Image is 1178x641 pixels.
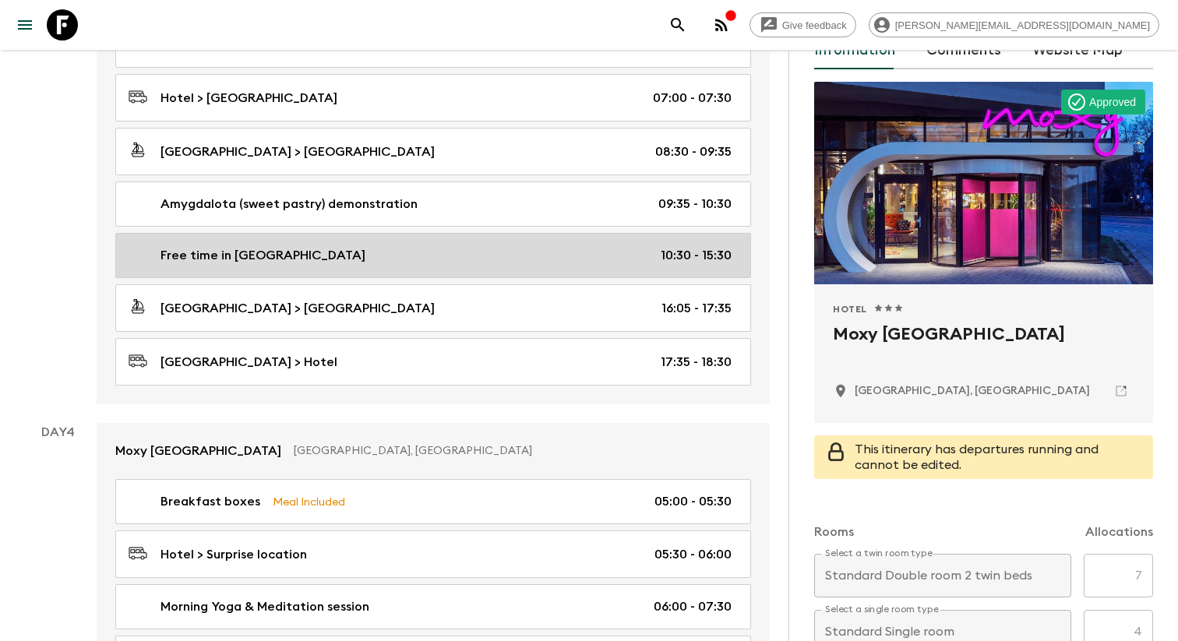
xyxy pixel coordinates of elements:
[855,383,1090,399] p: Athens, Greece
[19,423,97,442] p: Day 4
[115,181,751,227] a: Amygdalota (sweet pastry) demonstration09:35 - 10:30
[1032,32,1123,69] button: Website Map
[833,303,867,315] span: Hotel
[160,545,307,564] p: Hotel > Surprise location
[661,246,732,265] p: 10:30 - 15:30
[160,353,337,372] p: [GEOGRAPHIC_DATA] > Hotel
[774,19,855,31] span: Give feedback
[115,338,751,386] a: [GEOGRAPHIC_DATA] > Hotel17:35 - 18:30
[814,523,854,541] p: Rooms
[1085,523,1153,541] p: Allocations
[661,353,732,372] p: 17:35 - 18:30
[749,12,856,37] a: Give feedback
[294,443,739,459] p: [GEOGRAPHIC_DATA], [GEOGRAPHIC_DATA]
[654,492,732,511] p: 05:00 - 05:30
[814,82,1153,284] div: Photo of Moxy Athens City
[887,19,1159,31] span: [PERSON_NAME][EMAIL_ADDRESS][DOMAIN_NAME]
[9,9,41,41] button: menu
[855,443,1099,471] span: This itinerary has departures running and cannot be edited.
[655,143,732,161] p: 08:30 - 09:35
[115,233,751,278] a: Free time in [GEOGRAPHIC_DATA]10:30 - 15:30
[115,584,751,629] a: Morning Yoga & Meditation session06:00 - 07:30
[273,493,345,510] p: Meal Included
[825,603,939,616] label: Select a single room type
[160,597,369,616] p: Morning Yoga & Meditation session
[658,195,732,213] p: 09:35 - 10:30
[661,299,732,318] p: 16:05 - 17:35
[926,32,1001,69] button: Comments
[160,246,365,265] p: Free time in [GEOGRAPHIC_DATA]
[814,32,895,69] button: Information
[160,299,435,318] p: [GEOGRAPHIC_DATA] > [GEOGRAPHIC_DATA]
[662,9,693,41] button: search adventures
[115,479,751,524] a: Breakfast boxesMeal Included05:00 - 05:30
[1089,94,1136,110] p: Approved
[654,545,732,564] p: 05:30 - 06:00
[115,74,751,122] a: Hotel > [GEOGRAPHIC_DATA]07:00 - 07:30
[115,128,751,175] a: [GEOGRAPHIC_DATA] > [GEOGRAPHIC_DATA]08:30 - 09:35
[115,530,751,578] a: Hotel > Surprise location05:30 - 06:00
[160,143,435,161] p: [GEOGRAPHIC_DATA] > [GEOGRAPHIC_DATA]
[160,195,418,213] p: Amygdalota (sweet pastry) demonstration
[833,322,1134,372] h2: Moxy [GEOGRAPHIC_DATA]
[115,284,751,332] a: [GEOGRAPHIC_DATA] > [GEOGRAPHIC_DATA]16:05 - 17:35
[97,423,770,479] a: Moxy [GEOGRAPHIC_DATA][GEOGRAPHIC_DATA], [GEOGRAPHIC_DATA]
[115,442,281,460] p: Moxy [GEOGRAPHIC_DATA]
[654,597,732,616] p: 06:00 - 07:30
[653,89,732,107] p: 07:00 - 07:30
[825,547,933,560] label: Select a twin room type
[160,492,260,511] p: Breakfast boxes
[160,89,337,107] p: Hotel > [GEOGRAPHIC_DATA]
[869,12,1159,37] div: [PERSON_NAME][EMAIL_ADDRESS][DOMAIN_NAME]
